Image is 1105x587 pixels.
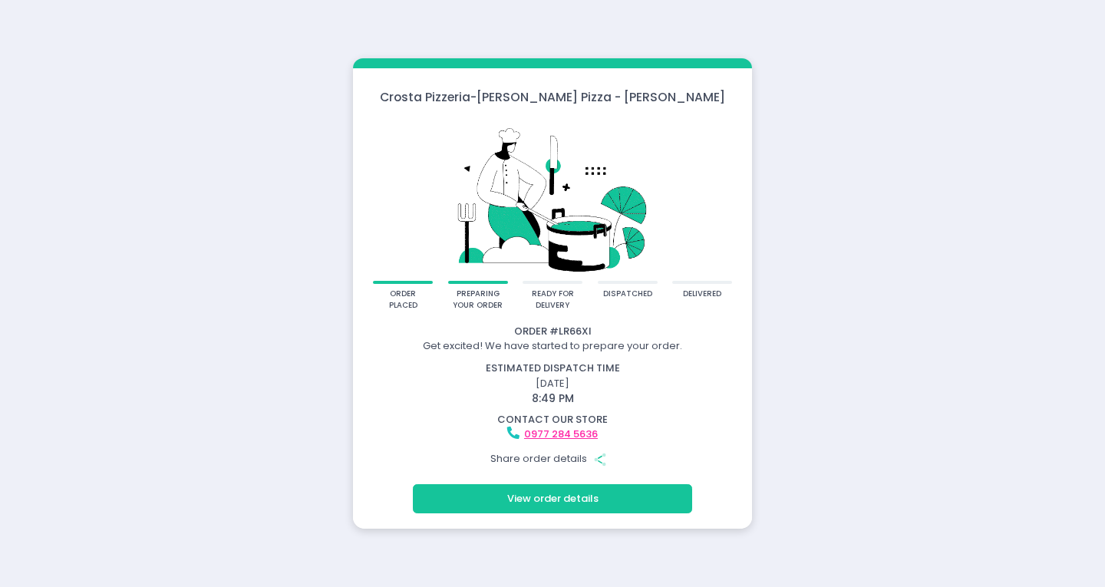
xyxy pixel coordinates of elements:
[524,427,598,441] a: 0977 284 5636
[353,88,752,106] div: Crosta Pizzeria - [PERSON_NAME] Pizza - [PERSON_NAME]
[355,444,750,473] div: Share order details
[453,289,503,311] div: preparing your order
[355,324,750,339] div: Order # LR66XI
[532,391,574,406] span: 8:49 PM
[683,289,721,300] div: delivered
[603,289,652,300] div: dispatched
[355,361,750,376] div: estimated dispatch time
[528,289,578,311] div: ready for delivery
[378,289,428,311] div: order placed
[373,116,732,280] img: talkie
[355,338,750,354] div: Get excited! We have started to prepare your order.
[346,361,760,407] div: [DATE]
[355,412,750,427] div: contact our store
[413,484,692,513] button: View order details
